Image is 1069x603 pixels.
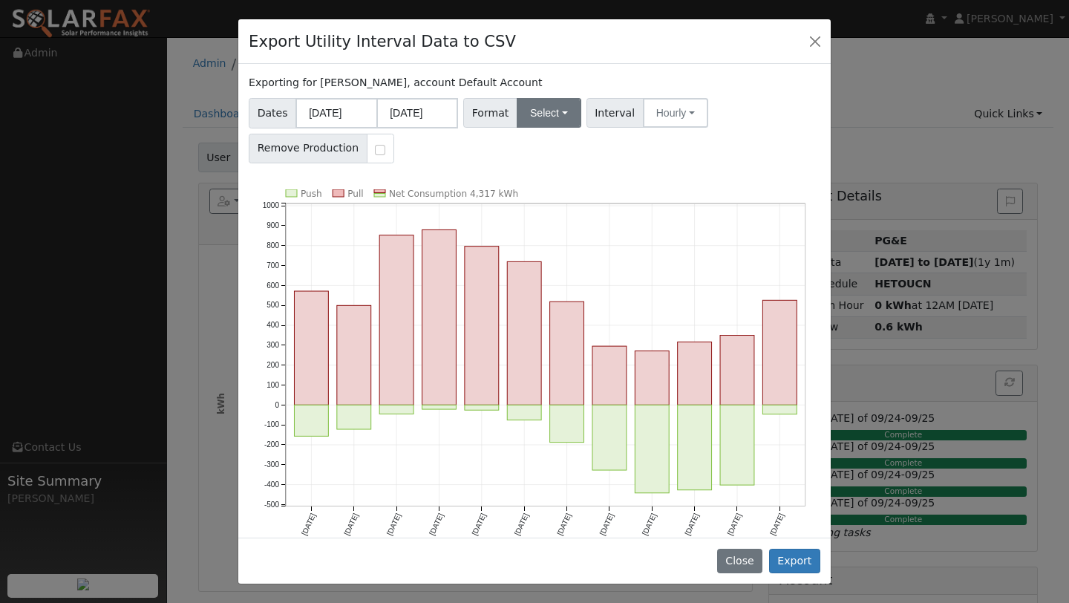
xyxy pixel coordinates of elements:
[598,512,615,536] text: [DATE]
[422,405,457,409] rect: onclick=""
[263,201,280,209] text: 1000
[635,351,669,405] rect: onclick=""
[635,405,669,492] rect: onclick=""
[769,549,820,574] button: Export
[507,261,541,405] rect: onclick=""
[295,291,329,405] rect: onclick=""
[720,405,754,485] rect: onclick=""
[337,305,371,405] rect: onclick=""
[465,405,499,410] rect: onclick=""
[517,98,581,128] button: Select
[422,229,457,405] rect: onclick=""
[720,335,754,405] rect: onclick=""
[337,405,371,429] rect: onclick=""
[465,246,499,405] rect: onclick=""
[717,549,762,574] button: Close
[428,512,445,536] text: [DATE]
[249,30,516,53] h4: Export Utility Interval Data to CSV
[550,301,584,405] rect: onclick=""
[763,300,797,405] rect: onclick=""
[264,440,279,449] text: -200
[678,405,712,489] rect: onclick=""
[249,98,296,128] span: Dates
[586,98,644,128] span: Interval
[471,512,488,536] text: [DATE]
[643,98,708,128] button: Hourly
[389,189,518,199] text: Net Consumption 4,317 kWh
[763,405,797,414] rect: onclick=""
[592,346,627,405] rect: onclick=""
[343,512,360,536] text: [DATE]
[264,480,279,489] text: -400
[267,361,279,369] text: 200
[678,342,712,405] rect: onclick=""
[592,405,627,470] rect: onclick=""
[463,98,517,128] span: Format
[267,381,279,389] text: 100
[379,405,413,414] rect: onclick=""
[768,512,785,536] text: [DATE]
[507,405,541,420] rect: onclick=""
[267,261,279,270] text: 700
[267,241,279,250] text: 800
[264,420,279,428] text: -100
[379,235,413,405] rect: onclick=""
[550,405,584,442] rect: onclick=""
[267,281,279,289] text: 600
[267,341,279,349] text: 300
[264,460,279,469] text: -300
[641,512,658,536] text: [DATE]
[513,512,530,536] text: [DATE]
[264,501,279,509] text: -500
[683,512,700,536] text: [DATE]
[555,512,572,536] text: [DATE]
[385,512,402,536] text: [DATE]
[267,221,279,229] text: 900
[267,301,279,309] text: 500
[805,30,826,51] button: Close
[249,134,367,163] span: Remove Production
[726,512,743,536] text: [DATE]
[275,400,280,408] text: 0
[300,512,317,536] text: [DATE]
[267,321,279,329] text: 400
[347,189,363,199] text: Pull
[249,75,542,91] label: Exporting for [PERSON_NAME], account Default Account
[301,189,322,199] text: Push
[295,405,329,436] rect: onclick=""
